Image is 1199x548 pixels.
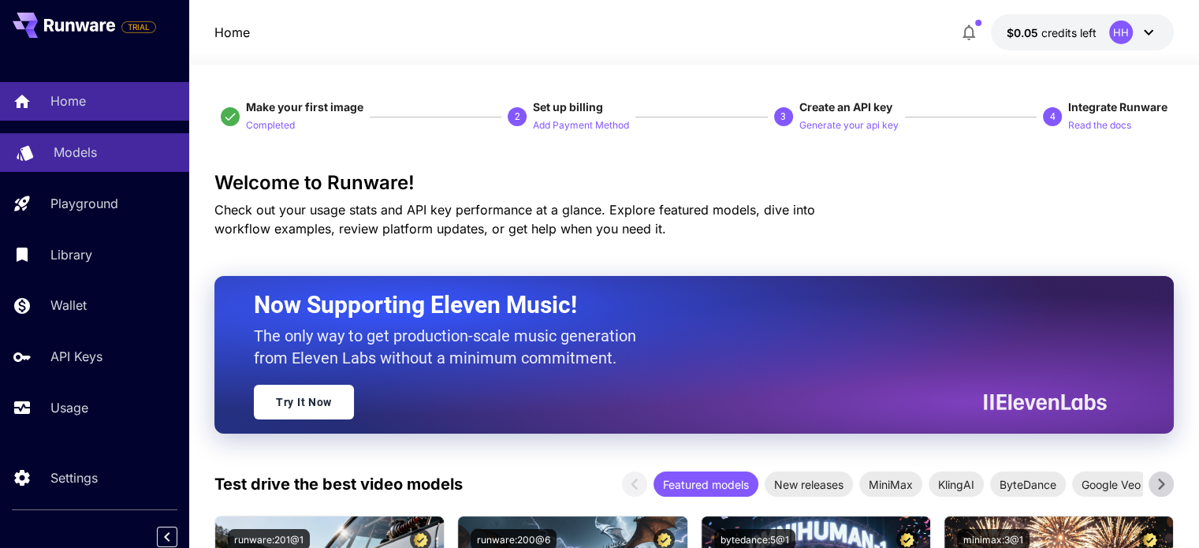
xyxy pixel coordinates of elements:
[929,472,984,497] div: KlingAI
[50,194,118,213] p: Playground
[929,476,984,493] span: KlingAI
[54,143,97,162] p: Models
[1109,21,1133,44] div: HH
[254,385,354,419] a: Try It Now
[780,110,786,124] p: 3
[991,14,1174,50] button: $0.05HH
[246,118,295,133] p: Completed
[50,91,86,110] p: Home
[157,527,177,547] button: Collapse sidebar
[214,172,1174,194] h3: Welcome to Runware!
[121,17,156,36] span: Add your payment card to enable full platform functionality.
[50,468,98,487] p: Settings
[799,115,899,134] button: Generate your api key
[254,325,648,369] p: The only way to get production-scale music generation from Eleven Labs without a minimum commitment.
[1068,118,1131,133] p: Read the docs
[214,23,250,42] a: Home
[1049,110,1055,124] p: 4
[799,100,892,114] span: Create an API key
[515,110,520,124] p: 2
[1072,472,1150,497] div: Google Veo
[246,100,363,114] span: Make your first image
[214,23,250,42] nav: breadcrumb
[50,398,88,417] p: Usage
[1041,26,1097,39] span: credits left
[50,245,92,264] p: Library
[214,202,815,237] span: Check out your usage stats and API key performance at a glance. Explore featured models, dive int...
[859,476,922,493] span: MiniMax
[533,100,603,114] span: Set up billing
[990,476,1066,493] span: ByteDance
[254,290,1095,320] h2: Now Supporting Eleven Music!
[859,472,922,497] div: MiniMax
[799,118,899,133] p: Generate your api key
[246,115,295,134] button: Completed
[1007,26,1041,39] span: $0.05
[765,476,853,493] span: New releases
[1068,115,1131,134] button: Read the docs
[653,472,758,497] div: Featured models
[214,472,463,496] p: Test drive the best video models
[533,115,629,134] button: Add Payment Method
[533,118,629,133] p: Add Payment Method
[1072,476,1150,493] span: Google Veo
[1007,24,1097,41] div: $0.05
[122,21,155,33] span: TRIAL
[765,472,853,497] div: New releases
[1068,100,1167,114] span: Integrate Runware
[990,472,1066,497] div: ByteDance
[50,347,102,366] p: API Keys
[653,476,758,493] span: Featured models
[50,296,87,315] p: Wallet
